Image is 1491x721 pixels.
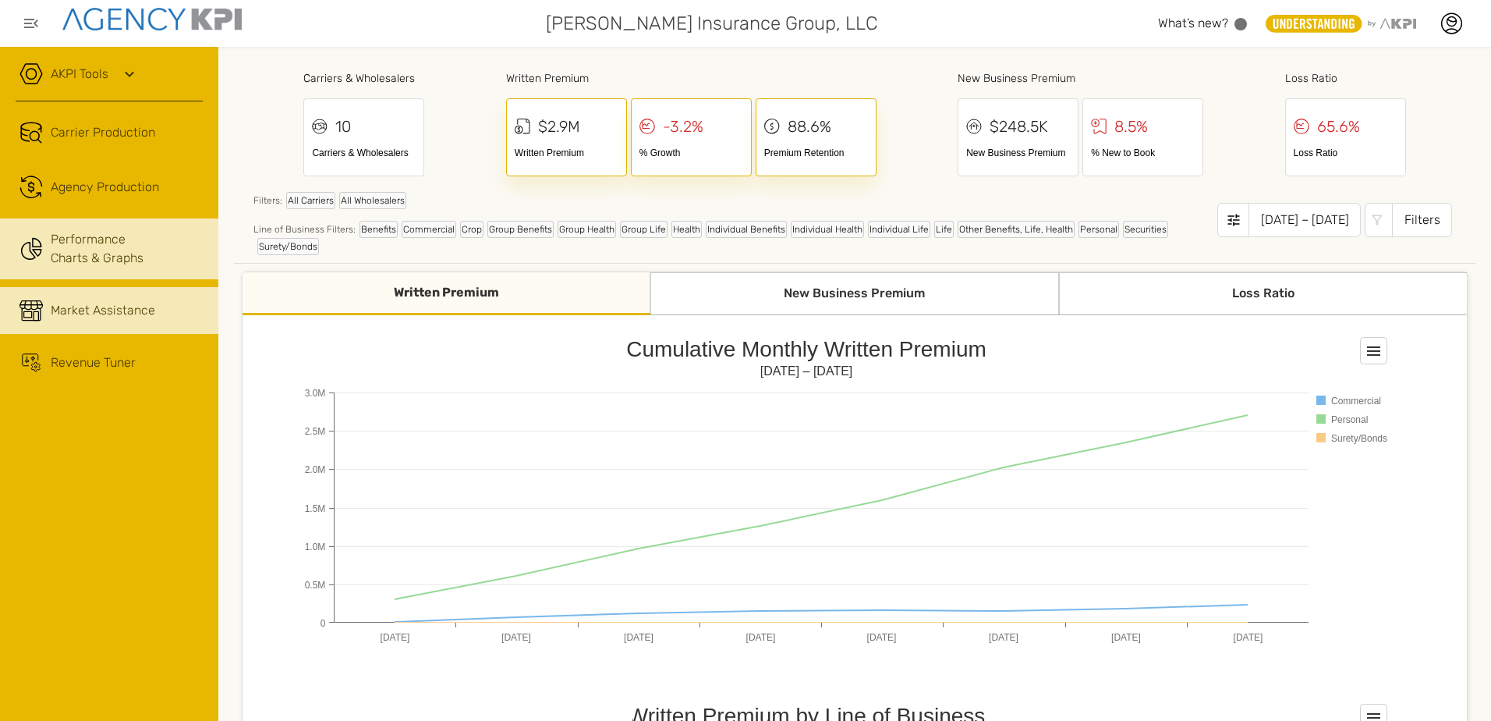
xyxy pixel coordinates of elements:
[538,115,580,138] div: $2.9M
[243,272,650,315] div: Written Premium
[515,146,618,160] div: Written Premium
[1217,203,1361,237] button: [DATE] – [DATE]
[620,221,668,238] div: Group Life
[764,146,868,160] div: Premium Retention
[303,70,424,87] div: Carriers & Wholesalers
[1331,396,1381,407] text: Commercial
[760,364,852,378] text: [DATE] – [DATE]
[359,221,398,238] div: Benefits
[1123,221,1168,238] div: Securities
[866,632,896,643] text: [DATE]
[253,221,1217,255] div: Line of Business Filters:
[1158,16,1228,30] span: What’s new?
[487,221,554,238] div: Group Benefits
[320,618,325,629] text: 0
[990,115,1048,138] div: $248.5K
[1111,632,1141,643] text: [DATE]
[253,192,1217,217] div: Filters:
[1365,203,1452,237] button: Filters
[304,464,325,475] text: 2.0M
[51,123,155,142] span: Carrier Production
[546,9,878,37] span: [PERSON_NAME] Insurance Group, LLC
[304,388,325,399] text: 3.0M
[671,221,702,238] div: Health
[304,580,325,591] text: 0.5M
[1059,272,1467,315] div: Loss Ratio
[626,337,986,361] text: Cumulative Monthly Written Premium
[51,178,159,197] span: Agency Production
[745,632,775,643] text: [DATE]
[663,115,703,138] div: -3.2%
[312,146,416,160] div: Carriers & Wholesalers
[1091,146,1195,160] div: % New to Book
[706,221,787,238] div: Individual Benefits
[1248,203,1361,237] div: [DATE] – [DATE]
[1078,221,1119,238] div: Personal
[934,221,954,238] div: Life
[868,221,930,238] div: Individual Life
[335,115,351,138] div: 10
[1392,203,1452,237] div: Filters
[1317,115,1360,138] div: 65.6%
[1285,70,1406,87] div: Loss Ratio
[286,192,335,209] div: All Carriers
[650,272,1058,315] div: New Business Premium
[304,503,325,514] text: 1.5M
[380,632,409,643] text: [DATE]
[639,146,743,160] div: % Growth
[989,632,1018,643] text: [DATE]
[1114,115,1148,138] div: 8.5%
[51,65,108,83] a: AKPI Tools
[339,192,406,209] div: All Wholesalers
[501,632,531,643] text: [DATE]
[506,70,877,87] div: Written Premium
[304,426,325,437] text: 2.5M
[51,301,155,320] div: Market Assistance
[958,70,1203,87] div: New Business Premium
[51,353,136,372] div: Revenue Tuner
[966,146,1070,160] div: New Business Premium
[788,115,831,138] div: 88.6%
[958,221,1075,238] div: Other Benefits, Life, Health
[1331,414,1368,425] text: Personal
[402,221,456,238] div: Commercial
[624,632,653,643] text: [DATE]
[1294,146,1397,160] div: Loss Ratio
[1233,632,1263,643] text: [DATE]
[62,8,242,30] img: agencykpi-logo-550x69-2d9e3fa8.png
[304,542,325,552] text: 1.0M
[558,221,616,238] div: Group Health
[791,221,864,238] div: Individual Health
[1331,433,1387,444] text: Surety/Bonds
[257,238,319,255] div: Surety/Bonds
[460,221,483,238] div: Crop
